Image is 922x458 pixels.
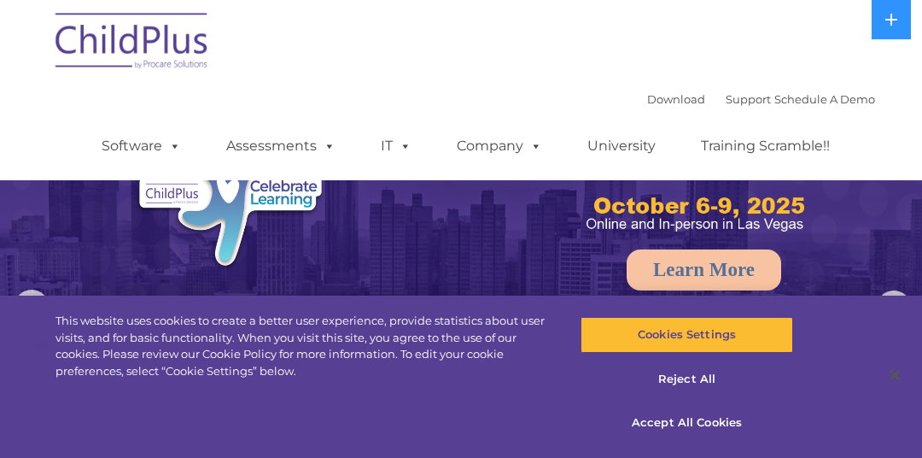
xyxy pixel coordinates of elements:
[876,356,913,394] button: Close
[627,250,781,291] a: Learn More
[570,129,673,163] a: University
[47,1,218,86] img: ChildPlus by Procare Solutions
[209,129,353,163] a: Assessments
[581,361,792,397] button: Reject All
[774,92,875,106] a: Schedule A Demo
[55,313,553,379] div: This website uses cookies to create a better user experience, provide statistics about user visit...
[364,129,429,163] a: IT
[647,92,875,106] font: |
[726,92,771,106] a: Support
[581,405,792,441] button: Accept All Cookies
[647,92,705,106] a: Download
[85,129,198,163] a: Software
[684,129,847,163] a: Training Scramble!!
[440,129,559,163] a: Company
[581,317,792,353] button: Cookies Settings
